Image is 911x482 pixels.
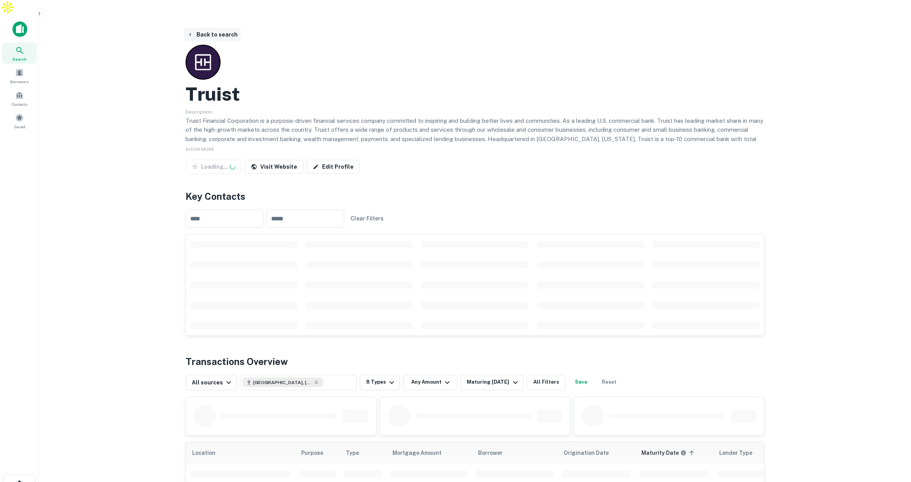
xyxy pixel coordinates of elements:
[307,160,360,174] a: Edit Profile
[253,379,312,386] span: [GEOGRAPHIC_DATA], [GEOGRAPHIC_DATA], [GEOGRAPHIC_DATA]
[186,234,764,335] div: scrollable content
[2,43,37,64] a: Search
[386,442,472,464] th: Mortgage Amount
[245,160,303,174] a: Visit Website
[635,442,713,464] th: Maturity dates displayed may be estimated. Please contact the lender for the most accurate maturi...
[2,110,37,131] a: Saved
[360,375,400,390] button: 8 Types
[12,101,27,107] span: Contacts
[12,21,27,37] img: capitalize-icon.png
[186,442,295,464] th: Location
[186,147,214,152] span: SHOW MORE
[872,420,911,457] iframe: Chat Widget
[461,375,523,390] button: Maturing [DATE]
[478,448,503,458] span: Borrower
[557,442,635,464] th: Origination Date
[12,56,26,62] span: Search
[301,448,333,458] span: Purpose
[641,449,687,457] div: Maturity dates displayed may be estimated. Please contact the lender for the most accurate maturi...
[719,448,752,458] span: Lender Type
[186,116,764,153] p: Truist Financial Corporation is a purpose-driven financial services company committed to inspirin...
[392,448,452,458] span: Mortgage Amount
[527,375,566,390] button: All Filters
[10,79,29,85] span: Borrowers
[184,28,241,42] button: Back to search
[472,442,557,464] th: Borrower
[569,375,594,390] button: Save your search to get updates of matches that match your search criteria.
[597,375,622,390] button: Reset
[192,448,226,458] span: Location
[467,378,520,387] div: Maturing [DATE]
[713,442,783,464] th: Lender Type
[340,442,386,464] th: Type
[346,448,359,458] span: Type
[186,109,212,115] span: Description
[186,83,240,105] h2: Truist
[295,442,340,464] th: Purpose
[2,88,37,109] a: Contacts
[564,448,619,458] span: Origination Date
[641,449,697,457] span: Maturity dates displayed may be estimated. Please contact the lender for the most accurate maturi...
[186,355,288,368] h4: Transactions Overview
[403,375,457,390] button: Any Amount
[186,189,764,203] h4: Key Contacts
[186,375,237,390] button: All sources
[2,65,37,86] a: Borrowers
[347,211,387,225] button: Clear Filters
[14,124,25,130] span: Saved
[192,378,233,387] div: All sources
[641,449,679,457] h6: Maturity Date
